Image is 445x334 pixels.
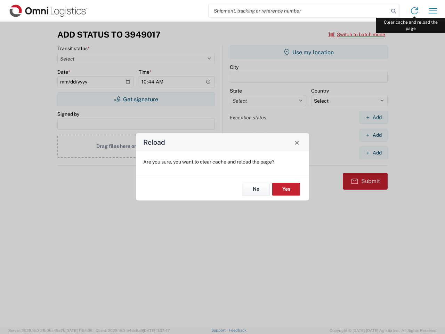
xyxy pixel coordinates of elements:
button: Close [292,137,302,147]
p: Are you sure, you want to clear cache and reload the page? [143,159,302,165]
input: Shipment, tracking or reference number [209,4,389,17]
button: Yes [272,183,300,196]
button: No [242,183,270,196]
h4: Reload [143,137,165,148]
